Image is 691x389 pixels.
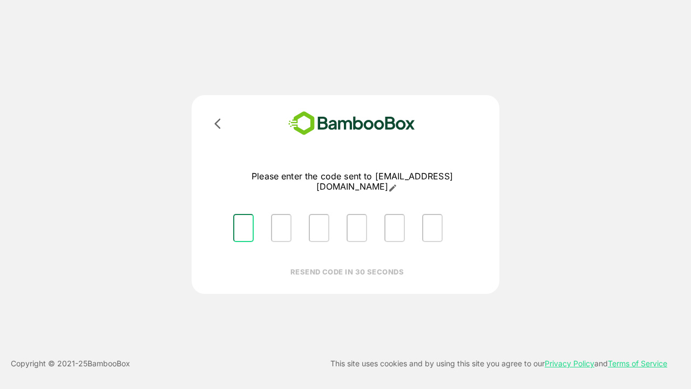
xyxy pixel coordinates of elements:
img: bamboobox [273,108,431,139]
p: Copyright © 2021- 25 BambooBox [11,357,130,370]
a: Privacy Policy [545,359,594,368]
input: Please enter OTP character 4 [347,214,367,242]
input: Please enter OTP character 3 [309,214,329,242]
input: Please enter OTP character 5 [384,214,405,242]
p: This site uses cookies and by using this site you agree to our and [330,357,667,370]
input: Please enter OTP character 6 [422,214,443,242]
a: Terms of Service [608,359,667,368]
input: Please enter OTP character 1 [233,214,254,242]
p: Please enter the code sent to [EMAIL_ADDRESS][DOMAIN_NAME] [225,171,480,192]
input: Please enter OTP character 2 [271,214,292,242]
